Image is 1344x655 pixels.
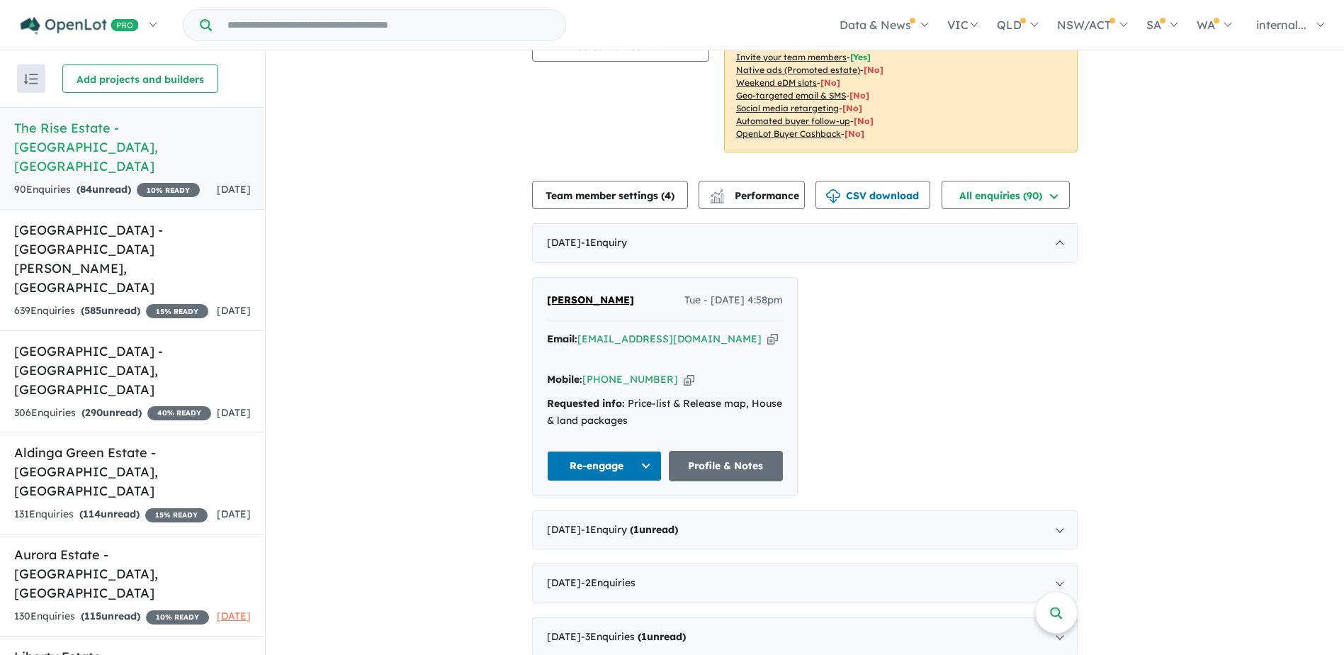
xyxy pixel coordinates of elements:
[1256,18,1306,32] span: internal...
[547,373,582,386] strong: Mobile:
[83,508,101,520] span: 114
[217,508,251,520] span: [DATE]
[581,236,627,249] span: - 1 Enquir y
[820,77,840,88] span: [No]
[21,17,139,35] img: Openlot PRO Logo White
[684,372,694,387] button: Copy
[641,630,647,643] span: 1
[215,10,563,40] input: Try estate name, suburb, builder or developer
[14,405,211,422] div: 306 Enquir ies
[532,564,1078,603] div: [DATE]
[85,406,103,419] span: 290
[736,77,817,88] u: Weekend eDM slots
[80,183,92,196] span: 84
[767,332,778,347] button: Copy
[14,342,251,399] h5: [GEOGRAPHIC_DATA] - [GEOGRAPHIC_DATA] , [GEOGRAPHIC_DATA]
[217,406,251,419] span: [DATE]
[137,183,200,197] span: 10 % READY
[532,181,688,209] button: Team member settings (4)
[736,65,860,75] u: Native ads (Promoted estate)
[842,103,862,113] span: [No]
[711,189,723,197] img: line-chart.svg
[84,610,101,622] span: 115
[62,65,218,93] button: Add projects and builders
[864,65,883,75] span: [No]
[217,304,251,317] span: [DATE]
[845,128,864,139] span: [No]
[547,451,662,481] button: Re-engage
[146,610,209,625] span: 10 % READY
[942,181,1070,209] button: All enquiries (90)
[81,610,140,622] strong: ( unread)
[736,128,841,139] u: OpenLot Buyer Cashback
[547,397,625,410] strong: Requested info:
[582,373,678,386] a: [PHONE_NUMBER]
[638,630,686,643] strong: ( unread)
[14,545,251,603] h5: Aurora Estate - [GEOGRAPHIC_DATA] , [GEOGRAPHIC_DATA]
[547,293,634,306] span: [PERSON_NAME]
[699,181,805,209] button: Performance
[14,443,251,500] h5: Aldinga Green Estate - [GEOGRAPHIC_DATA] , [GEOGRAPHIC_DATA]
[14,118,251,176] h5: The Rise Estate - [GEOGRAPHIC_DATA] , [GEOGRAPHIC_DATA]
[14,608,209,625] div: 130 Enquir ies
[532,223,1078,263] div: [DATE]
[581,630,686,643] span: - 3 Enquir ies
[14,303,208,320] div: 639 Enquir ies
[14,181,200,198] div: 90 Enquir ies
[712,189,799,202] span: Performance
[630,523,678,536] strong: ( unread)
[669,451,784,481] a: Profile & Notes
[710,194,724,203] img: bar-chart.svg
[532,510,1078,550] div: [DATE]
[684,292,783,309] span: Tue - [DATE] 4:58pm
[84,304,101,317] span: 585
[736,90,846,101] u: Geo-targeted email & SMS
[736,103,839,113] u: Social media retargeting
[826,189,840,203] img: download icon
[145,508,208,522] span: 15 % READY
[147,406,211,420] span: 40 % READY
[581,576,636,589] span: - 2 Enquir ies
[736,52,847,62] u: Invite your team members
[665,189,671,202] span: 4
[217,183,251,196] span: [DATE]
[79,508,140,520] strong: ( unread)
[577,332,762,345] a: [EMAIL_ADDRESS][DOMAIN_NAME]
[547,292,634,309] a: [PERSON_NAME]
[815,181,930,209] button: CSV download
[81,406,142,419] strong: ( unread)
[854,116,874,126] span: [No]
[77,183,131,196] strong: ( unread)
[633,523,639,536] span: 1
[81,304,140,317] strong: ( unread)
[547,396,783,430] div: Price-list & Release map, House & land packages
[849,90,869,101] span: [No]
[547,332,577,345] strong: Email:
[24,74,38,84] img: sort.svg
[14,220,251,297] h5: [GEOGRAPHIC_DATA] - [GEOGRAPHIC_DATA][PERSON_NAME] , [GEOGRAPHIC_DATA]
[14,506,208,523] div: 131 Enquir ies
[217,610,251,622] span: [DATE]
[850,52,871,62] span: [ Yes ]
[146,304,208,318] span: 15 % READY
[581,523,678,536] span: - 1 Enquir y
[736,116,850,126] u: Automated buyer follow-up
